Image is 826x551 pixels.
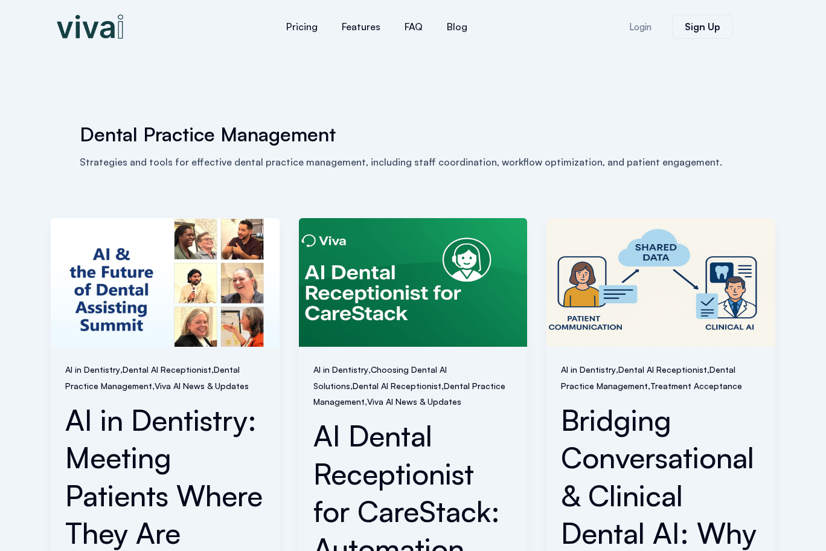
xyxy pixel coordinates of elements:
[561,364,616,375] a: AI in Dentistry
[80,154,746,170] p: Strategies and tools for effective dental practice management, including staff coordination, work...
[313,361,513,409] span: , , , ,
[299,275,528,288] a: Read: AI Dental Receptionist for CareStack: Automation That Feels Human
[274,12,330,41] a: Pricing
[313,364,368,375] a: AI in Dentistry
[615,15,666,39] a: Login
[123,364,211,375] a: Dental AI Receptionist
[561,364,735,390] a: Dental Practice Management
[202,12,552,41] nav: Menu
[65,364,120,375] a: AI in Dentistry
[65,364,240,390] a: Dental Practice Management
[155,381,249,391] a: Viva AI News & Updates
[51,275,280,288] a: Read: AI in Dentistry: Meeting Patients Where They Are
[546,275,775,288] a: Read: Bridging Conversational & Clinical Dental AI: Why Shared Data Is the Missing Link in Modern...
[65,402,263,551] a: AI in Dentistry: Meeting Patients Where They Are
[435,12,479,41] a: Blog
[685,22,720,31] span: Sign Up
[629,22,652,31] span: Login
[672,14,733,39] a: Sign Up
[650,381,742,391] a: Treatment Acceptance
[330,12,392,41] a: Features
[392,12,435,41] a: FAQ
[618,364,707,375] a: Dental AI Receptionist
[313,381,505,407] a: Dental Practice Management
[80,121,746,148] h1: Dental Practice Management
[561,361,761,393] span: , , ,
[313,364,447,390] a: Choosing Dental AI Solutions
[353,381,441,391] a: Dental AI Receptionist
[367,396,461,407] a: Viva AI News & Updates
[65,361,265,393] span: , , ,
[299,218,528,347] img: AI Dental Receptionist for CareStack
